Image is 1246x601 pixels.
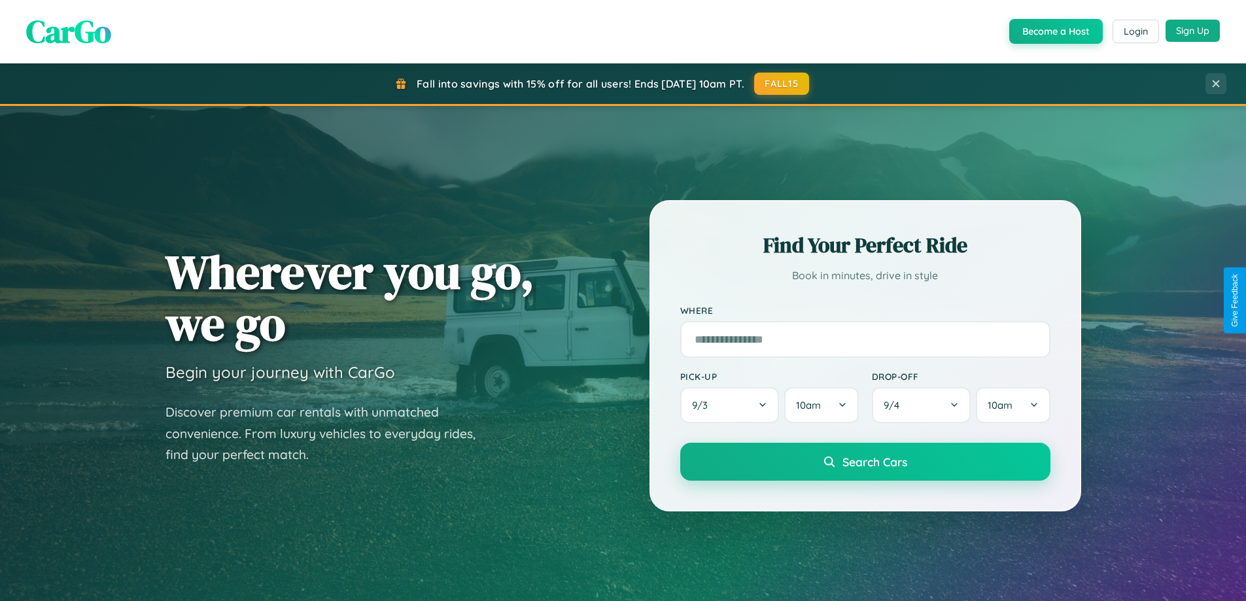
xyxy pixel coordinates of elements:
h3: Begin your journey with CarGo [165,362,395,382]
label: Drop-off [872,371,1050,382]
button: 9/3 [680,387,780,423]
button: FALL15 [754,73,809,95]
span: 9 / 4 [884,399,906,411]
span: CarGo [26,10,111,53]
p: Discover premium car rentals with unmatched convenience. From luxury vehicles to everyday rides, ... [165,402,493,466]
span: 10am [988,399,1012,411]
button: Search Cars [680,443,1050,481]
p: Book in minutes, drive in style [680,266,1050,285]
button: Sign Up [1166,20,1220,42]
button: Login [1113,20,1159,43]
span: Fall into savings with 15% off for all users! Ends [DATE] 10am PT. [417,77,744,90]
span: Search Cars [842,455,907,469]
h1: Wherever you go, we go [165,246,534,349]
button: 9/4 [872,387,971,423]
button: Become a Host [1009,19,1103,44]
button: 10am [784,387,858,423]
label: Pick-up [680,371,859,382]
span: 9 / 3 [692,399,714,411]
h2: Find Your Perfect Ride [680,231,1050,260]
label: Where [680,305,1050,316]
button: 10am [976,387,1050,423]
div: Give Feedback [1230,274,1239,327]
span: 10am [796,399,821,411]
